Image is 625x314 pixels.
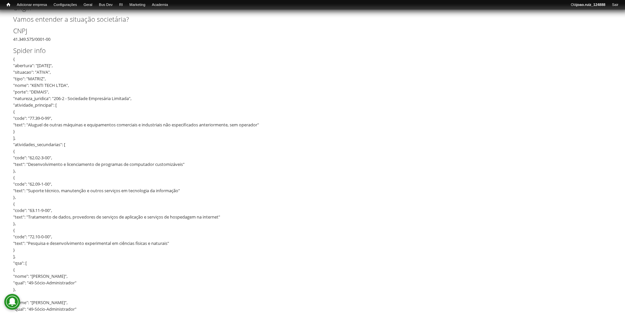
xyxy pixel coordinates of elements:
[116,2,126,8] a: RI
[13,26,601,36] label: CNPJ
[567,2,609,8] a: Olájoao.ruiz_124888
[126,2,149,8] a: Marketing
[3,2,14,8] a: Início
[13,26,612,42] div: 41.349.575/0001-00
[149,2,171,8] a: Academia
[13,16,612,23] h2: Vamos entender a situação societária?
[50,2,80,8] a: Configurações
[577,3,606,7] strong: joao.ruiz_124888
[96,2,116,8] a: Bus Dev
[80,2,96,8] a: Geral
[7,2,10,7] span: Início
[609,2,622,8] a: Sair
[13,46,601,56] label: Spider info
[14,2,50,8] a: Adicionar empresa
